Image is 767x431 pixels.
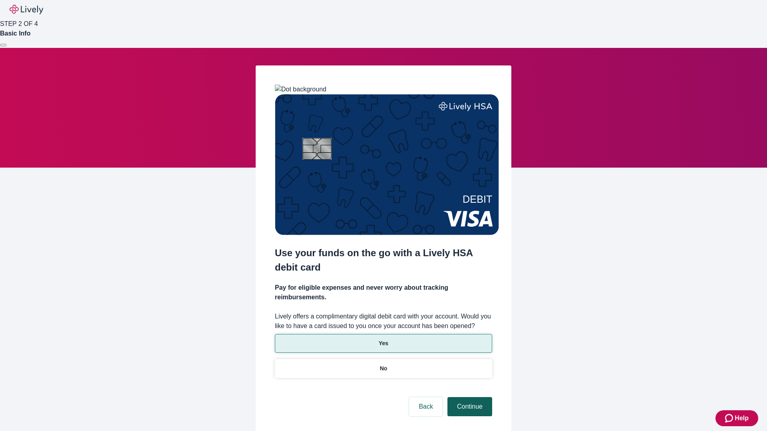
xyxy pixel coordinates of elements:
[275,312,492,331] label: Lively offers a complimentary digital debit card with your account. Would you like to have a card...
[275,283,492,302] h4: Pay for eligible expenses and never worry about tracking reimbursements.
[735,413,749,423] span: Help
[379,339,388,348] p: Yes
[715,410,758,426] button: Zendesk support iconHelp
[409,397,443,416] button: Back
[380,364,387,373] p: No
[10,5,43,14] img: Lively
[275,94,499,235] img: Debit card
[275,85,326,94] img: Dot background
[275,334,492,353] button: Yes
[275,246,492,275] h2: Use your funds on the go with a Lively HSA debit card
[725,413,735,423] svg: Zendesk support icon
[275,359,492,378] button: No
[447,397,492,416] button: Continue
